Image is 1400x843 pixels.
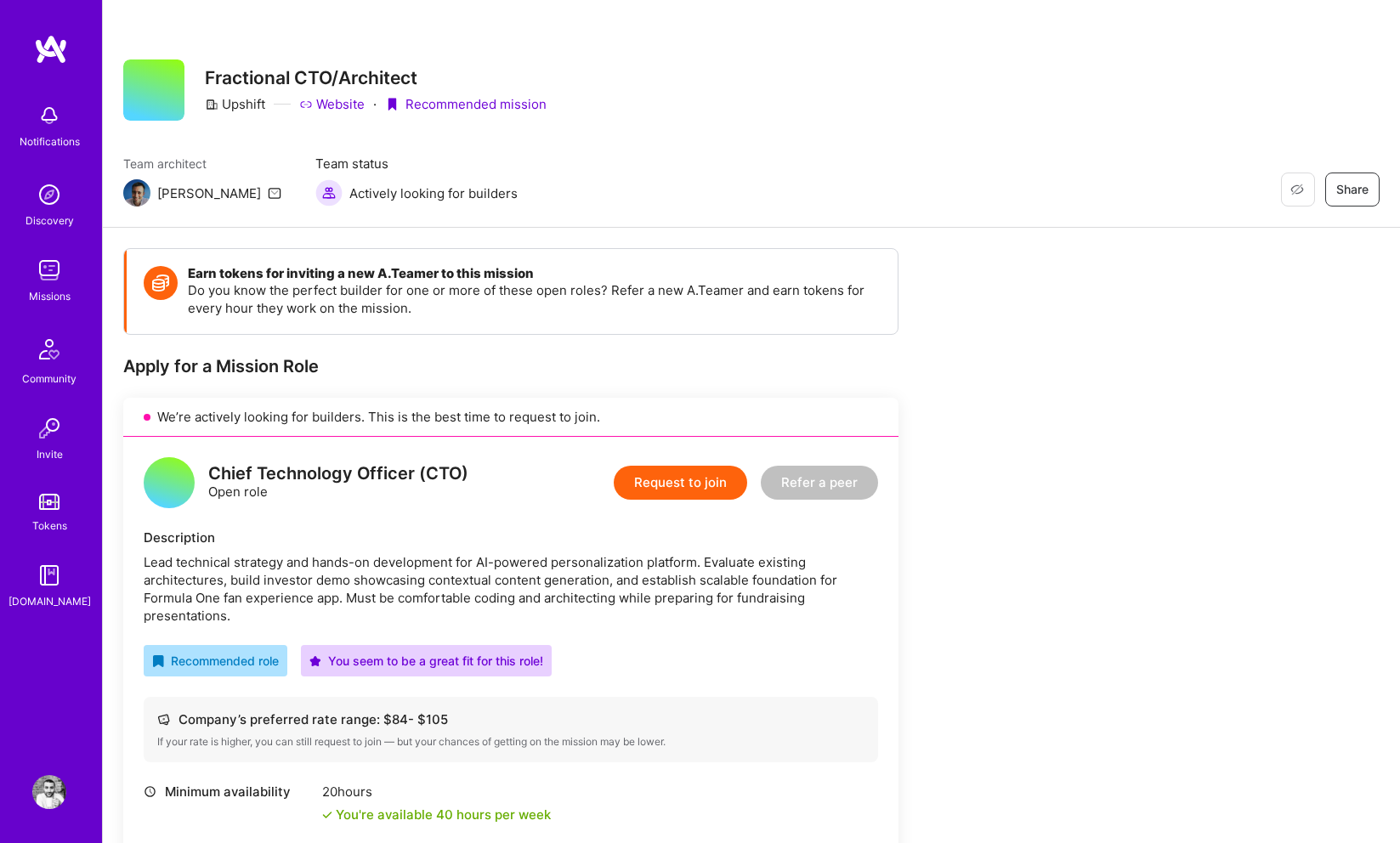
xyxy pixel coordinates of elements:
img: bell [32,99,66,133]
div: [PERSON_NAME] [157,184,261,202]
div: Upshift [205,95,265,113]
button: Request to join [614,466,747,500]
i: icon CompanyGray [205,98,218,111]
div: Tokens [32,517,67,535]
span: Share [1336,181,1369,198]
span: Actively looking for builders [349,184,518,202]
button: Share [1325,173,1380,207]
img: logo [34,34,68,65]
p: Do you know the perfect builder for one or more of these open roles? Refer a new A.Teamer and ear... [188,281,881,317]
img: Team Architect [123,179,150,207]
h3: Fractional CTO/Architect [205,67,547,88]
img: tokens [39,494,60,510]
i: icon PurpleStar [309,655,321,667]
img: Actively looking for builders [315,179,343,207]
i: icon Check [322,810,332,820]
div: Invite [37,445,63,463]
img: Community [29,329,70,370]
div: We’re actively looking for builders. This is the best time to request to join. [123,398,898,437]
a: Website [299,95,365,113]
a: User Avatar [28,775,71,809]
div: Recommended mission [385,95,547,113]
div: 20 hours [322,783,551,801]
h4: Earn tokens for inviting a new A.Teamer to this mission [188,266,881,281]
div: Description [144,529,878,546]
img: guide book [32,558,66,592]
div: Open role [208,465,468,501]
span: Team architect [123,155,281,173]
i: icon Cash [157,713,170,726]
div: Discovery [26,212,74,229]
div: Minimum availability [144,783,314,801]
button: Refer a peer [761,466,878,500]
img: Token icon [144,266,178,300]
div: Recommended role [152,652,279,670]
img: Invite [32,411,66,445]
div: Apply for a Mission Role [123,355,898,377]
i: icon Clock [144,785,156,798]
span: Team status [315,155,518,173]
div: [DOMAIN_NAME] [9,592,91,610]
img: User Avatar [32,775,66,809]
img: discovery [32,178,66,212]
img: teamwork [32,253,66,287]
div: Notifications [20,133,80,150]
div: · [373,95,377,113]
div: Company’s preferred rate range: $ 84 - $ 105 [157,710,864,728]
div: You seem to be a great fit for this role! [309,652,543,670]
div: You're available 40 hours per week [322,806,551,823]
i: icon RecommendedBadge [152,655,164,667]
div: Lead technical strategy and hands-on development for AI-powered personalization platform. Evaluat... [144,553,878,625]
div: Missions [29,287,71,305]
i: icon Mail [268,186,281,200]
div: Chief Technology Officer (CTO) [208,465,468,483]
i: icon EyeClosed [1290,183,1304,196]
i: icon PurpleRibbon [385,98,399,111]
div: Community [22,370,77,388]
div: If your rate is higher, you can still request to join — but your chances of getting on the missio... [157,735,864,749]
